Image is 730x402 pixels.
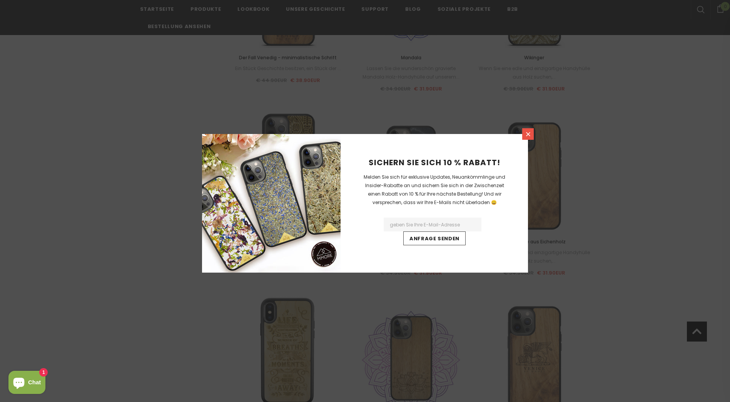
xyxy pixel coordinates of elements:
input: Anfrage senden [403,231,466,245]
span: Melden Sie sich für exklusive Updates, Neuankömmlinge und Insider-Rabatte an und sichern Sie sich... [364,174,505,206]
a: Menu [522,128,534,140]
inbox-online-store-chat: Shopify online store chat [6,371,48,396]
input: Email Address [384,218,481,231]
span: Sichern Sie sich 10 % Rabatt! [369,157,500,168]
